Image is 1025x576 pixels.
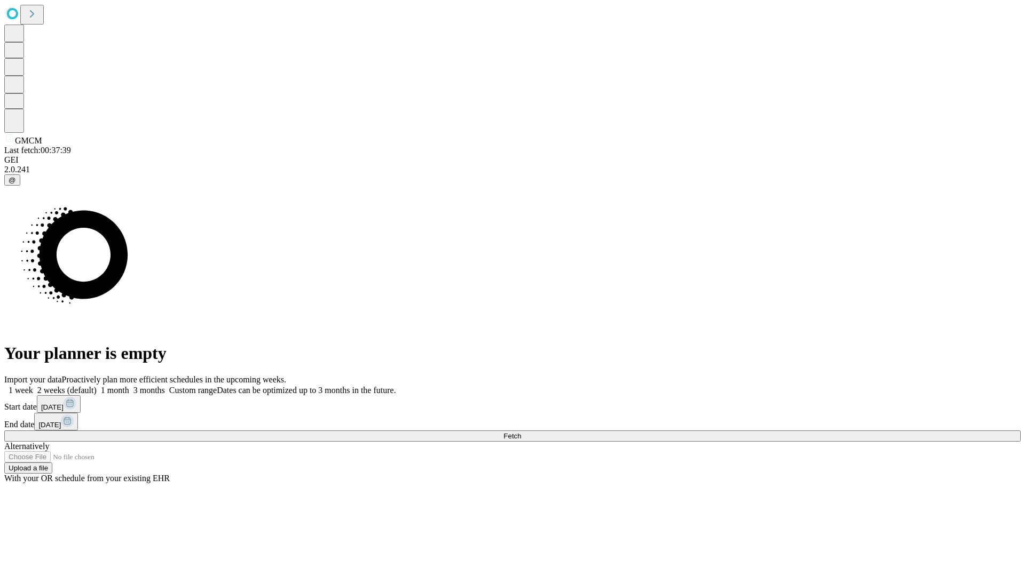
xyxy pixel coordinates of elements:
[4,343,1021,363] h1: Your planner is empty
[38,421,61,429] span: [DATE]
[4,474,170,483] span: With your OR schedule from your existing EHR
[4,413,1021,430] div: End date
[4,462,52,474] button: Upload a file
[101,386,129,395] span: 1 month
[169,386,217,395] span: Custom range
[37,395,81,413] button: [DATE]
[37,386,97,395] span: 2 weeks (default)
[4,442,49,451] span: Alternatively
[34,413,78,430] button: [DATE]
[4,430,1021,442] button: Fetch
[217,386,396,395] span: Dates can be optimized up to 3 months in the future.
[4,155,1021,165] div: GEI
[4,375,62,384] span: Import your data
[4,395,1021,413] div: Start date
[4,146,71,155] span: Last fetch: 00:37:39
[4,174,20,186] button: @
[41,403,64,411] span: [DATE]
[62,375,286,384] span: Proactively plan more efficient schedules in the upcoming weeks.
[503,432,521,440] span: Fetch
[9,386,33,395] span: 1 week
[9,176,16,184] span: @
[133,386,165,395] span: 3 months
[15,136,42,145] span: GMCM
[4,165,1021,174] div: 2.0.241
